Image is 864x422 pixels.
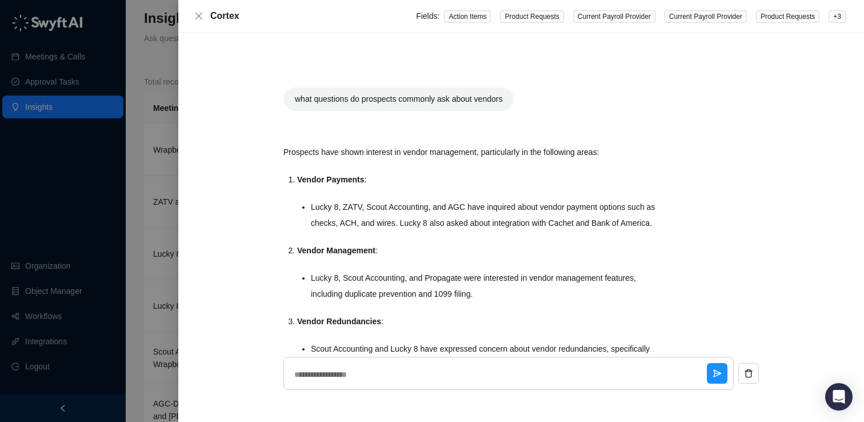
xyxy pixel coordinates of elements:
span: Product Requests [756,10,819,23]
strong: Vendor Management [297,246,375,255]
span: close [194,11,203,21]
span: Current Payroll Provider [665,10,747,23]
li: Lucky 8, Scout Accounting, and Propagate were interested in vendor management features, including... [311,270,664,302]
span: what questions do prospects commonly ask about vendors [295,94,502,103]
li: : [297,242,664,302]
span: Product Requests [500,10,563,23]
button: Close [192,9,206,23]
p: Prospects have shown interest in vendor management, particularly in the following areas: [283,144,664,160]
li: : [297,172,664,231]
li: Scout Accounting and Lucky 8 have expressed concern about vendor redundancies, specifically havin... [311,341,664,373]
span: Fields: [416,11,439,21]
span: + 3 [829,10,846,23]
li: Lucky 8, ZATV, Scout Accounting, and AGC have inquired about vendor payment options such as check... [311,199,664,231]
div: Cortex [210,9,416,23]
strong: Vendor Payments [297,175,365,184]
strong: Vendor Redundancies [297,317,381,326]
div: Open Intercom Messenger [825,383,853,411]
li: : [297,313,664,373]
span: Current Payroll Provider [573,10,655,23]
span: Action Items [444,10,491,23]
